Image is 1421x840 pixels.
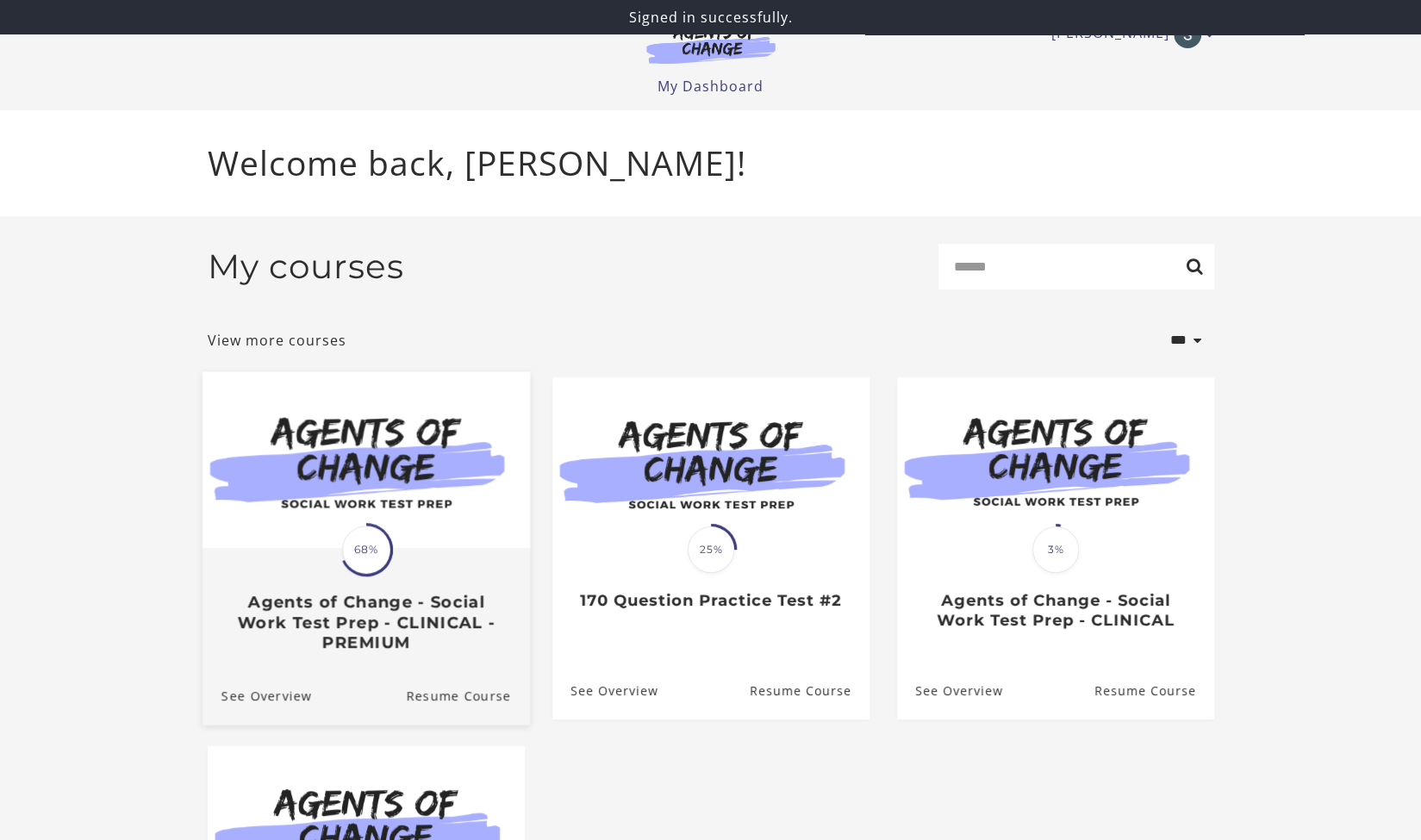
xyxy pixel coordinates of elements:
[208,330,346,351] a: View more courses
[1051,21,1206,48] a: Toggle menu
[688,526,734,573] span: 25%
[221,592,510,652] h3: Agents of Change - Social Work Test Prep - CLINICAL - PREMIUM
[208,138,1214,189] p: Welcome back, [PERSON_NAME]!
[552,663,658,719] a: 170 Question Practice Test #2: See Overview
[342,526,390,574] span: 68%
[1094,663,1213,719] a: Agents of Change - Social Work Test Prep - CLINICAL: Resume Course
[570,591,851,611] h3: 170 Question Practice Test #2
[7,7,1414,28] p: Signed in successfully.
[628,24,794,64] img: Agents of Change Logo
[208,246,404,287] h2: My courses
[897,663,1003,719] a: Agents of Change - Social Work Test Prep - CLINICAL: See Overview
[406,666,530,724] a: Agents of Change - Social Work Test Prep - CLINICAL - PREMIUM: Resume Course
[1032,526,1079,573] span: 3%
[915,591,1195,630] h3: Agents of Change - Social Work Test Prep - CLINICAL
[658,77,763,96] a: My Dashboard
[749,663,869,719] a: 170 Question Practice Test #2: Resume Course
[202,666,311,724] a: Agents of Change - Social Work Test Prep - CLINICAL - PREMIUM: See Overview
